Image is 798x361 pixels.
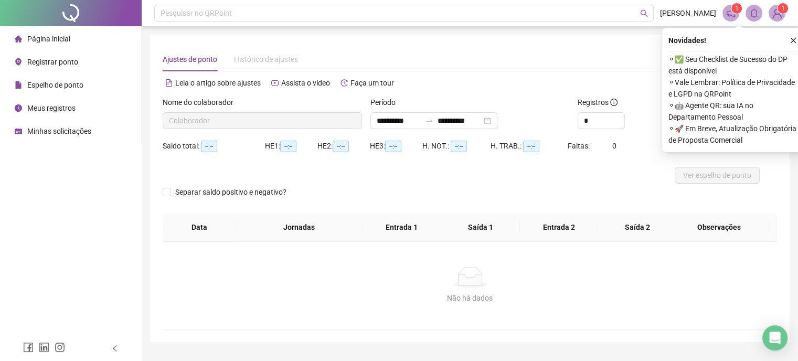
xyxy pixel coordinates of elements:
[15,35,22,43] span: home
[23,342,34,353] span: facebook
[265,140,317,152] div: HE 1:
[520,213,599,242] th: Entrada 2
[612,142,616,150] span: 0
[598,213,677,242] th: Saída 2
[726,8,736,18] span: notification
[610,99,618,106] span: info-circle
[425,116,433,125] span: swap-right
[175,292,764,304] div: Não há dados
[669,213,770,242] th: Observações
[769,5,785,21] img: 91589
[15,81,22,89] span: file
[27,81,83,89] span: Espelho de ponto
[333,141,349,152] span: --:--
[27,104,76,112] span: Meus registros
[317,140,370,152] div: HE 2:
[675,167,760,184] button: Ver espelho de ponto
[236,213,363,242] th: Jornadas
[425,116,433,125] span: to
[15,104,22,112] span: clock-circle
[163,140,265,152] div: Saldo total:
[790,37,797,44] span: close
[163,55,217,63] span: Ajustes de ponto
[234,55,298,63] span: Histórico de ajustes
[111,345,119,352] span: left
[350,79,394,87] span: Faça um tour
[15,128,22,135] span: schedule
[370,97,402,108] label: Período
[762,325,788,351] div: Open Intercom Messenger
[385,141,401,152] span: --:--
[422,140,491,152] div: H. NOT.:
[749,8,759,18] span: bell
[668,35,706,46] span: Novidades !
[370,140,422,152] div: HE 3:
[271,79,279,87] span: youtube
[201,141,217,152] span: --:--
[778,3,788,14] sup: Atualize o seu contato no menu Meus Dados
[735,5,739,12] span: 1
[678,221,761,233] span: Observações
[27,58,78,66] span: Registrar ponto
[491,140,567,152] div: H. TRAB.:
[568,142,591,150] span: Faltas:
[27,35,70,43] span: Página inicial
[15,58,22,66] span: environment
[163,213,236,242] th: Data
[55,342,65,353] span: instagram
[341,79,348,87] span: history
[39,342,49,353] span: linkedin
[523,141,539,152] span: --:--
[781,5,785,12] span: 1
[165,79,173,87] span: file-text
[27,127,91,135] span: Minhas solicitações
[578,97,618,108] span: Registros
[441,213,520,242] th: Saída 1
[451,141,467,152] span: --:--
[281,79,330,87] span: Assista o vídeo
[280,141,296,152] span: --:--
[640,9,648,17] span: search
[363,213,441,242] th: Entrada 1
[731,3,742,14] sup: 1
[175,79,261,87] span: Leia o artigo sobre ajustes
[171,186,291,198] span: Separar saldo positivo e negativo?
[660,7,716,19] span: [PERSON_NAME]
[163,97,240,108] label: Nome do colaborador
